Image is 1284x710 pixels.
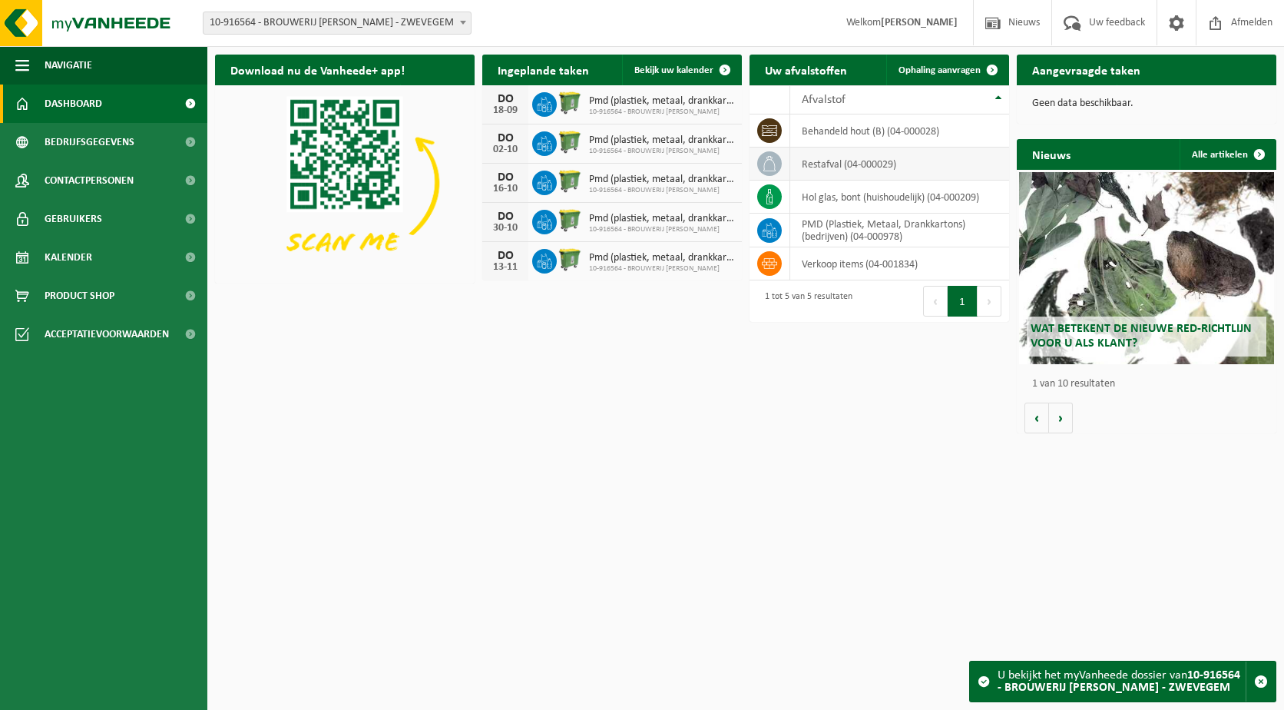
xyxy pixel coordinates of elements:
span: Contactpersonen [45,161,134,200]
span: 10-916564 - BROUWERIJ [PERSON_NAME] [589,147,734,156]
a: Ophaling aanvragen [886,55,1008,85]
span: Wat betekent de nieuwe RED-richtlijn voor u als klant? [1031,323,1252,350]
h2: Nieuws [1017,139,1086,169]
h2: Download nu de Vanheede+ app! [215,55,420,85]
img: WB-0770-HPE-GN-50 [557,90,583,116]
img: WB-0770-HPE-GN-50 [557,207,583,234]
span: Navigatie [45,46,92,85]
div: 02-10 [490,144,521,155]
span: Dashboard [45,85,102,123]
span: Kalender [45,238,92,277]
div: 13-11 [490,262,521,273]
td: verkoop items (04-001834) [790,247,1009,280]
span: Bedrijfsgegevens [45,123,134,161]
p: 1 van 10 resultaten [1032,379,1269,390]
button: 1 [948,286,978,317]
h2: Ingeplande taken [482,55,604,85]
h2: Uw afvalstoffen [750,55,862,85]
div: DO [490,171,521,184]
span: Acceptatievoorwaarden [45,315,169,353]
span: Pmd (plastiek, metaal, drankkartons) (bedrijven) [589,174,734,186]
span: 10-916564 - BROUWERIJ [PERSON_NAME] [589,186,734,195]
span: Pmd (plastiek, metaal, drankkartons) (bedrijven) [589,213,734,225]
div: DO [490,132,521,144]
div: 18-09 [490,105,521,116]
h2: Aangevraagde taken [1017,55,1156,85]
div: U bekijkt het myVanheede dossier van [998,662,1246,702]
a: Wat betekent de nieuwe RED-richtlijn voor u als klant? [1019,172,1273,364]
div: DO [490,250,521,262]
a: Alle artikelen [1180,139,1275,170]
span: Ophaling aanvragen [898,65,981,75]
strong: [PERSON_NAME] [881,17,958,28]
img: WB-0770-HPE-GN-50 [557,129,583,155]
td: behandeld hout (B) (04-000028) [790,114,1009,148]
td: restafval (04-000029) [790,148,1009,181]
button: Volgende [1049,403,1073,433]
span: Pmd (plastiek, metaal, drankkartons) (bedrijven) [589,252,734,264]
span: Pmd (plastiek, metaal, drankkartons) (bedrijven) [589,134,734,147]
img: Download de VHEPlus App [215,85,475,280]
td: hol glas, bont (huishoudelijk) (04-000209) [790,181,1009,214]
img: WB-0770-HPE-GN-50 [557,247,583,273]
span: 10-916564 - BROUWERIJ [PERSON_NAME] [589,264,734,274]
span: Bekijk uw kalender [634,65,713,75]
span: 10-916564 - BROUWERIJ OMER VANDER GHINSTE - ZWEVEGEM [204,12,471,34]
img: WB-0770-HPE-GN-50 [557,168,583,194]
span: 10-916564 - BROUWERIJ OMER VANDER GHINSTE - ZWEVEGEM [203,12,472,35]
div: DO [490,93,521,105]
span: 10-916564 - BROUWERIJ [PERSON_NAME] [589,225,734,234]
span: Product Shop [45,277,114,315]
a: Bekijk uw kalender [622,55,740,85]
div: 30-10 [490,223,521,234]
span: Afvalstof [802,94,846,106]
button: Previous [923,286,948,317]
span: 10-916564 - BROUWERIJ [PERSON_NAME] [589,108,734,117]
div: 1 tot 5 van 5 resultaten [757,284,852,318]
div: DO [490,211,521,223]
span: Gebruikers [45,200,102,238]
button: Next [978,286,1001,317]
span: Pmd (plastiek, metaal, drankkartons) (bedrijven) [589,95,734,108]
button: Vorige [1024,403,1049,433]
div: 16-10 [490,184,521,194]
td: PMD (Plastiek, Metaal, Drankkartons) (bedrijven) (04-000978) [790,214,1009,247]
strong: 10-916564 - BROUWERIJ [PERSON_NAME] - ZWEVEGEM [998,669,1240,694]
p: Geen data beschikbaar. [1032,98,1261,109]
